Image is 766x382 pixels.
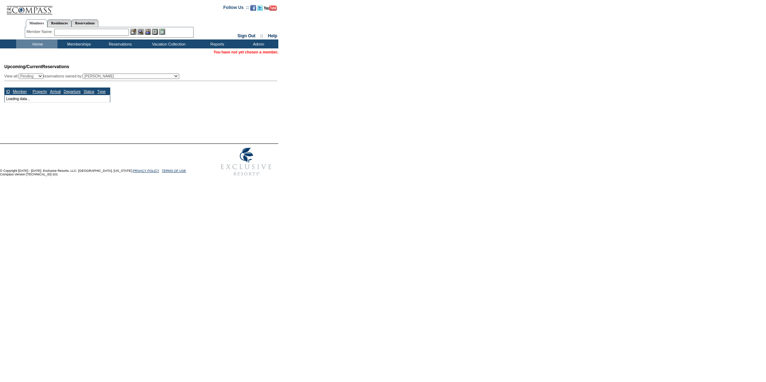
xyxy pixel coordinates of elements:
[257,7,263,11] a: Follow us on Twitter
[260,33,263,38] span: ::
[140,39,196,48] td: Vacation Collection
[4,64,69,69] span: Reservations
[237,39,278,48] td: Admin
[33,89,47,94] a: Property
[145,29,151,35] img: Impersonate
[268,33,277,38] a: Help
[214,144,278,180] img: Exclusive Resorts
[130,29,136,35] img: b_edit.gif
[50,89,61,94] a: Arrival
[64,89,80,94] a: Departure
[138,29,144,35] img: View
[47,19,71,27] a: Residences
[99,39,140,48] td: Reservations
[97,89,106,94] a: Type
[6,89,10,94] a: ID
[5,95,110,102] td: Loading data...
[4,74,182,79] div: View all: reservations owned by:
[196,39,237,48] td: Reports
[257,5,263,11] img: Follow us on Twitter
[27,29,54,35] div: Member Name:
[16,39,57,48] td: Home
[223,4,249,13] td: Follow Us ::
[264,5,277,11] img: Subscribe to our YouTube Channel
[159,29,165,35] img: b_calculator.gif
[57,39,99,48] td: Memberships
[162,169,186,173] a: TERMS OF USE
[250,5,256,11] img: Become our fan on Facebook
[214,50,278,54] span: You have not yet chosen a member.
[237,33,255,38] a: Sign Out
[264,7,277,11] a: Subscribe to our YouTube Channel
[26,19,48,27] a: Members
[250,7,256,11] a: Become our fan on Facebook
[84,89,94,94] a: Status
[13,89,27,94] a: Member
[133,169,159,173] a: PRIVACY POLICY
[71,19,98,27] a: Reservations
[152,29,158,35] img: Reservations
[4,64,42,69] span: Upcoming/Current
